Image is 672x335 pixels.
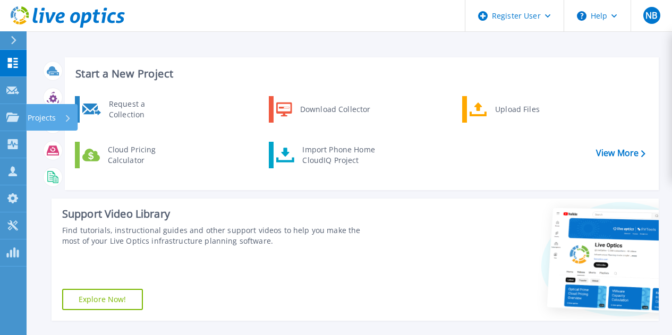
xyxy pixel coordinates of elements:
[75,96,184,123] a: Request a Collection
[297,144,380,166] div: Import Phone Home CloudIQ Project
[269,96,378,123] a: Download Collector
[104,99,181,120] div: Request a Collection
[75,142,184,168] a: Cloud Pricing Calculator
[62,225,378,246] div: Find tutorials, instructional guides and other support videos to help you make the most of your L...
[295,99,375,120] div: Download Collector
[75,68,645,80] h3: Start a New Project
[28,104,56,132] p: Projects
[103,144,181,166] div: Cloud Pricing Calculator
[596,148,645,158] a: View More
[645,11,657,20] span: NB
[462,96,571,123] a: Upload Files
[490,99,568,120] div: Upload Files
[62,207,378,221] div: Support Video Library
[62,289,143,310] a: Explore Now!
